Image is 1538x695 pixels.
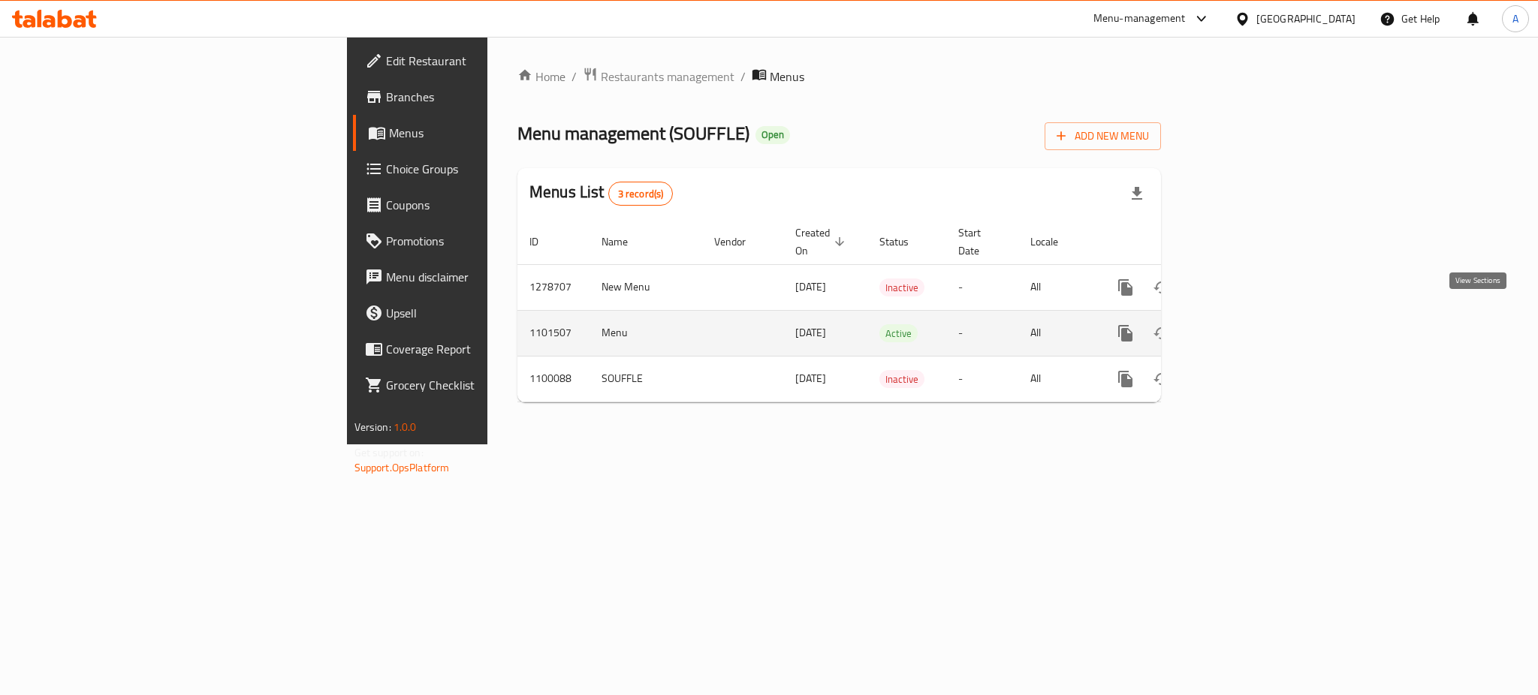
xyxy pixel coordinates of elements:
[353,43,604,79] a: Edit Restaurant
[609,187,673,201] span: 3 record(s)
[353,187,604,223] a: Coupons
[879,324,918,342] div: Active
[1045,122,1161,150] button: Add New Menu
[795,224,849,260] span: Created On
[946,264,1018,310] td: -
[386,376,592,394] span: Grocery Checklist
[601,68,734,86] span: Restaurants management
[386,304,592,322] span: Upsell
[1030,233,1078,251] span: Locale
[386,340,592,358] span: Coverage Report
[529,233,558,251] span: ID
[590,356,702,402] td: SOUFFLE
[1018,356,1096,402] td: All
[389,124,592,142] span: Menus
[517,67,1161,86] nav: breadcrumb
[770,68,804,86] span: Menus
[755,128,790,141] span: Open
[1144,269,1180,305] button: Change Status
[1108,315,1144,351] button: more
[608,182,674,206] div: Total records count
[1512,11,1518,27] span: A
[740,68,746,86] li: /
[1018,264,1096,310] td: All
[386,88,592,106] span: Branches
[755,126,790,144] div: Open
[353,259,604,295] a: Menu disclaimer
[353,295,604,331] a: Upsell
[353,79,604,115] a: Branches
[1108,269,1144,305] button: more
[879,371,924,388] span: Inactive
[386,160,592,178] span: Choice Groups
[517,116,749,150] span: Menu management ( SOUFFLE )
[879,325,918,342] span: Active
[529,181,673,206] h2: Menus List
[1057,127,1149,146] span: Add New Menu
[386,232,592,250] span: Promotions
[795,277,826,296] span: [DATE]
[1018,310,1096,356] td: All
[1108,361,1144,397] button: more
[946,310,1018,356] td: -
[353,151,604,187] a: Choice Groups
[879,279,924,296] span: Inactive
[1256,11,1356,27] div: [GEOGRAPHIC_DATA]
[590,310,702,356] td: Menu
[590,264,702,310] td: New Menu
[353,367,604,403] a: Grocery Checklist
[879,370,924,388] div: Inactive
[795,369,826,388] span: [DATE]
[1093,10,1186,28] div: Menu-management
[354,458,450,477] a: Support.OpsPlatform
[353,223,604,259] a: Promotions
[583,67,734,86] a: Restaurants management
[353,115,604,151] a: Menus
[1144,315,1180,351] button: Change Status
[795,323,826,342] span: [DATE]
[602,233,647,251] span: Name
[353,331,604,367] a: Coverage Report
[354,443,424,462] span: Get support on:
[1119,176,1155,212] div: Export file
[1144,361,1180,397] button: Change Status
[386,52,592,70] span: Edit Restaurant
[394,417,417,437] span: 1.0.0
[946,356,1018,402] td: -
[1096,219,1264,265] th: Actions
[958,224,1000,260] span: Start Date
[386,196,592,214] span: Coupons
[879,233,928,251] span: Status
[517,219,1264,402] table: enhanced table
[714,233,765,251] span: Vendor
[386,268,592,286] span: Menu disclaimer
[354,417,391,437] span: Version:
